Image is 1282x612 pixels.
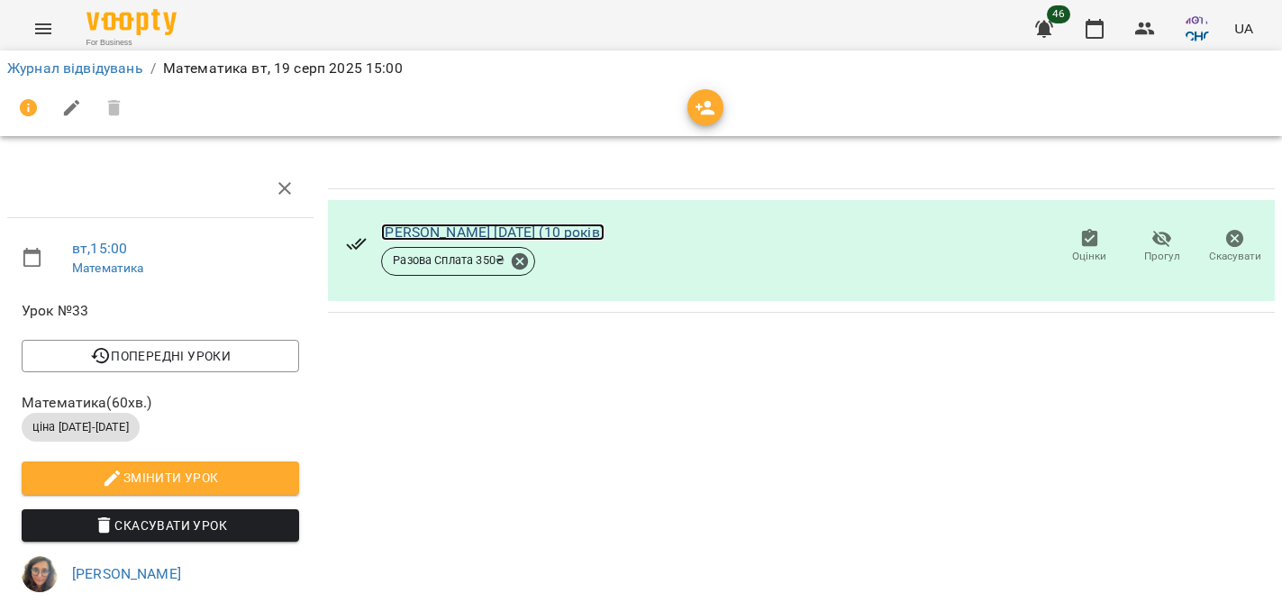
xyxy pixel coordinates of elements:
a: вт , 15:00 [72,240,127,257]
button: Змінити урок [22,461,299,494]
span: UA [1234,19,1253,38]
button: UA [1227,12,1260,45]
a: [PERSON_NAME] [DATE] (10 років) [381,224,605,241]
span: For Business [86,37,177,49]
img: Voopty Logo [86,9,177,35]
button: Прогул [1126,222,1199,272]
p: Математика вт, 19 серп 2025 15:00 [163,58,403,79]
span: Математика ( 60 хв. ) [22,392,299,414]
li: / [150,58,156,79]
a: Журнал відвідувань [7,59,143,77]
img: 86d7fcac954a2a308d91a558dd0f8d4d.jpg [22,556,58,592]
img: 44498c49d9c98a00586a399c9b723a73.png [1184,16,1209,41]
a: Математика [72,260,143,275]
a: [PERSON_NAME] [72,565,181,582]
button: Оцінки [1053,222,1126,272]
span: Змінити урок [36,467,285,489]
button: Скасувати Урок [22,509,299,542]
div: Разова Сплата 350₴ [381,247,535,276]
span: Оцінки [1072,249,1106,264]
span: Прогул [1144,249,1180,264]
span: Скасувати Урок [36,515,285,536]
button: Попередні уроки [22,340,299,372]
button: Скасувати [1198,222,1271,272]
span: 46 [1047,5,1070,23]
span: Урок №33 [22,300,299,322]
span: Попередні уроки [36,345,285,367]
nav: breadcrumb [7,58,1275,79]
span: Разова Сплата 350 ₴ [382,252,515,269]
span: Скасувати [1209,249,1261,264]
span: ціна [DATE]-[DATE] [22,419,140,435]
button: Menu [22,7,65,50]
